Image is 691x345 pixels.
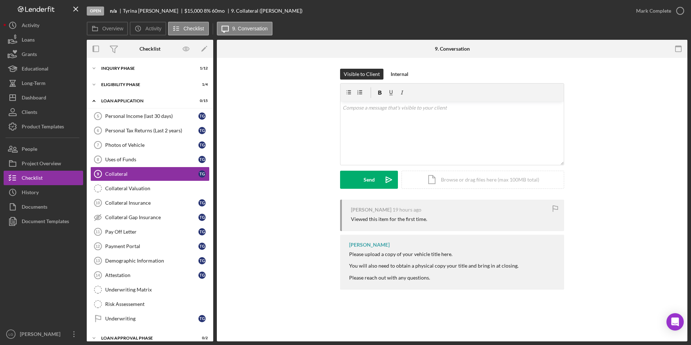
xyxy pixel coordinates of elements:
div: You will also need to obtain a physical copy your title and bring in at closing. [349,263,519,269]
div: Pay Off Letter [105,229,198,235]
label: 9. Conversation [232,26,268,31]
div: Documents [22,200,47,216]
a: Grants [4,47,83,61]
div: Product Templates [22,119,64,136]
button: Checklist [4,171,83,185]
tspan: 6 [97,128,99,133]
div: T G [198,127,206,134]
button: Send [340,171,398,189]
tspan: 12 [95,244,100,248]
a: 6Personal Tax Returns (Last 2 years)TG [90,123,210,138]
button: History [4,185,83,200]
div: T G [198,170,206,178]
div: Underwriting [105,316,198,321]
button: Documents [4,200,83,214]
div: Please upload a copy of your vehicle title here. [349,251,519,257]
div: Demographic Information [105,258,198,264]
a: Product Templates [4,119,83,134]
label: Checklist [184,26,204,31]
a: 11Pay Off LetterTG [90,225,210,239]
div: Collateral Valuation [105,186,209,191]
time: 2025-09-24 23:02 [392,207,421,213]
div: Loan Application [101,99,190,103]
a: Collateral Valuation [90,181,210,196]
div: Mark Complete [636,4,671,18]
span: $15,000 [184,8,203,14]
div: History [22,185,39,201]
a: 12Payment PortalTG [90,239,210,254]
div: T G [198,272,206,279]
div: Open [87,7,104,16]
div: Collateral [105,171,198,177]
label: Activity [145,26,161,31]
div: T G [198,199,206,206]
div: Eligibility Phase [101,82,190,87]
tspan: 10 [95,201,100,205]
a: 8Uses of FundsTG [90,152,210,167]
div: Checklist [22,171,43,187]
div: Attestation [105,272,198,278]
div: 0 / 2 [195,336,208,340]
div: Document Templates [22,214,69,230]
div: 1 / 4 [195,82,208,87]
button: People [4,142,83,156]
tspan: 9 [97,172,99,176]
div: Personal Income (last 30 days) [105,113,198,119]
a: Risk Assessement [90,297,210,311]
div: 0 / 15 [195,99,208,103]
div: Tyrina [PERSON_NAME] [123,8,184,14]
button: Visible to Client [340,69,383,80]
div: Clients [22,105,37,121]
button: Activity [130,22,166,35]
button: Dashboard [4,90,83,105]
button: Project Overview [4,156,83,171]
div: [PERSON_NAME] [349,242,390,248]
div: 8 % [204,8,211,14]
label: Overview [102,26,123,31]
a: 5Personal Income (last 30 days)TG [90,109,210,123]
div: 1 / 12 [195,66,208,71]
a: Underwriting Matrix [90,282,210,297]
tspan: 7 [97,143,99,147]
div: Risk Assessement [105,301,209,307]
div: Please reach out with any questions. [349,275,519,281]
text: LG [9,332,13,336]
div: T G [198,315,206,322]
a: 7Photos of VehicleTG [90,138,210,152]
div: 60 mo [212,8,225,14]
div: Checklist [140,46,160,52]
button: LG[PERSON_NAME] [4,327,83,341]
tspan: 11 [95,230,100,234]
div: Underwriting Matrix [105,287,209,293]
div: T G [198,156,206,163]
div: T G [198,141,206,149]
div: Open Intercom Messenger [666,313,684,331]
div: Grants [22,47,37,63]
tspan: 14 [95,273,100,277]
button: Internal [387,69,412,80]
a: 10Collateral InsuranceTG [90,196,210,210]
div: People [22,142,37,158]
div: T G [198,112,206,120]
tspan: 13 [95,259,100,263]
div: Dashboard [22,90,46,107]
div: T G [198,257,206,264]
button: Document Templates [4,214,83,229]
div: [PERSON_NAME] [351,207,391,213]
div: T G [198,228,206,235]
div: Long-Term [22,76,46,92]
a: Collateral Gap InsuranceTG [90,210,210,225]
button: Educational [4,61,83,76]
div: Visible to Client [344,69,380,80]
button: Long-Term [4,76,83,90]
div: Loan Approval Phase [101,336,190,340]
button: Activity [4,18,83,33]
div: Send [364,171,375,189]
a: 13Demographic InformationTG [90,254,210,268]
div: Viewed this item for the first time. [351,216,427,222]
